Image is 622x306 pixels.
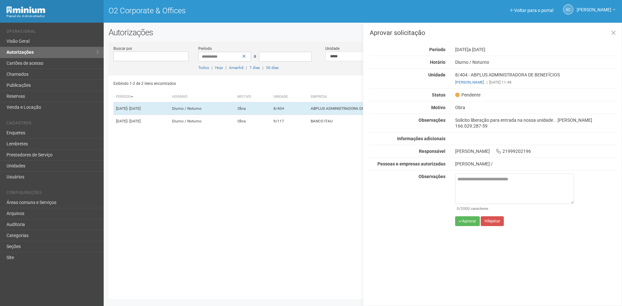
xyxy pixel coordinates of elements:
[419,118,445,123] strong: Observações
[113,46,132,51] label: Buscar por
[266,65,279,70] a: 30 dias
[455,80,484,85] a: [PERSON_NAME]
[113,102,169,115] td: [DATE]
[169,102,235,115] td: Diurno / Noturno
[455,79,617,85] div: [DATE] 11:48
[271,92,308,102] th: Unidade
[169,92,235,102] th: Horário
[450,59,622,65] div: Diurno / Noturno
[370,29,617,36] h3: Aprovar solicitação
[325,46,340,51] label: Unidade
[229,65,243,70] a: Amanhã
[428,72,445,77] strong: Unidade
[450,47,622,52] div: [DATE]
[431,105,445,110] strong: Motivo
[127,106,141,111] span: - [DATE]
[246,65,247,70] span: |
[113,92,169,102] th: Período
[235,92,271,102] th: Motivo
[235,115,271,128] td: Obra
[457,206,459,211] span: 0
[457,206,572,211] div: /2000 caracteres
[113,115,169,128] td: [DATE]
[308,115,460,128] td: BANCO ITAU
[468,47,485,52] span: a [DATE]
[169,115,235,128] td: Diurno / Noturno
[397,136,445,141] strong: Informações adicionais
[249,65,260,70] a: 7 dias
[6,121,99,128] li: Cadastros
[377,161,445,166] strong: Pessoas e empresas autorizadas
[308,92,460,102] th: Empresa
[212,65,213,70] span: |
[215,65,223,70] a: Hoje
[225,65,226,70] span: |
[450,72,622,85] div: 8/404 - ABPLUS ADMINISTRADORA DE BENEFÍCIOS
[271,102,308,115] td: 8/404
[6,13,99,19] div: Painel do Administrador
[432,92,445,97] strong: Status
[419,149,445,154] strong: Responsável
[607,26,620,40] a: Fechar
[262,65,263,70] span: |
[450,117,622,129] div: Solicito liberação para entrada na nossa unidade. . [PERSON_NAME] 166.029.287-59
[198,65,209,70] a: Todos
[455,92,480,98] span: Pendente
[6,29,99,36] li: Operacional
[109,28,617,37] h2: Autorizações
[113,79,361,88] div: Exibindo 1-2 de 2 itens encontrados
[419,174,445,179] strong: Observações
[235,102,271,115] td: Obra
[455,216,480,226] button: Aprovar
[510,8,553,13] a: Voltar para o portal
[198,46,212,51] label: Período
[450,148,622,154] div: [PERSON_NAME] 21999202196
[481,216,504,226] button: Rejeitar
[429,47,445,52] strong: Período
[577,1,611,12] span: Ana Carla de Carvalho Silva
[430,60,445,65] strong: Horário
[254,53,256,59] span: a
[487,80,488,85] span: |
[109,6,358,15] h1: O2 Corporate & Offices
[308,102,460,115] td: ABPLUS ADMINISTRADORA DE BENEFÍCIOS
[450,105,622,110] div: Obra
[577,8,616,13] a: [PERSON_NAME]
[455,161,617,167] div: [PERSON_NAME] /
[271,115,308,128] td: 9/117
[6,190,99,197] li: Configurações
[127,119,141,123] span: - [DATE]
[6,6,45,13] img: Minium
[563,4,573,15] a: AC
